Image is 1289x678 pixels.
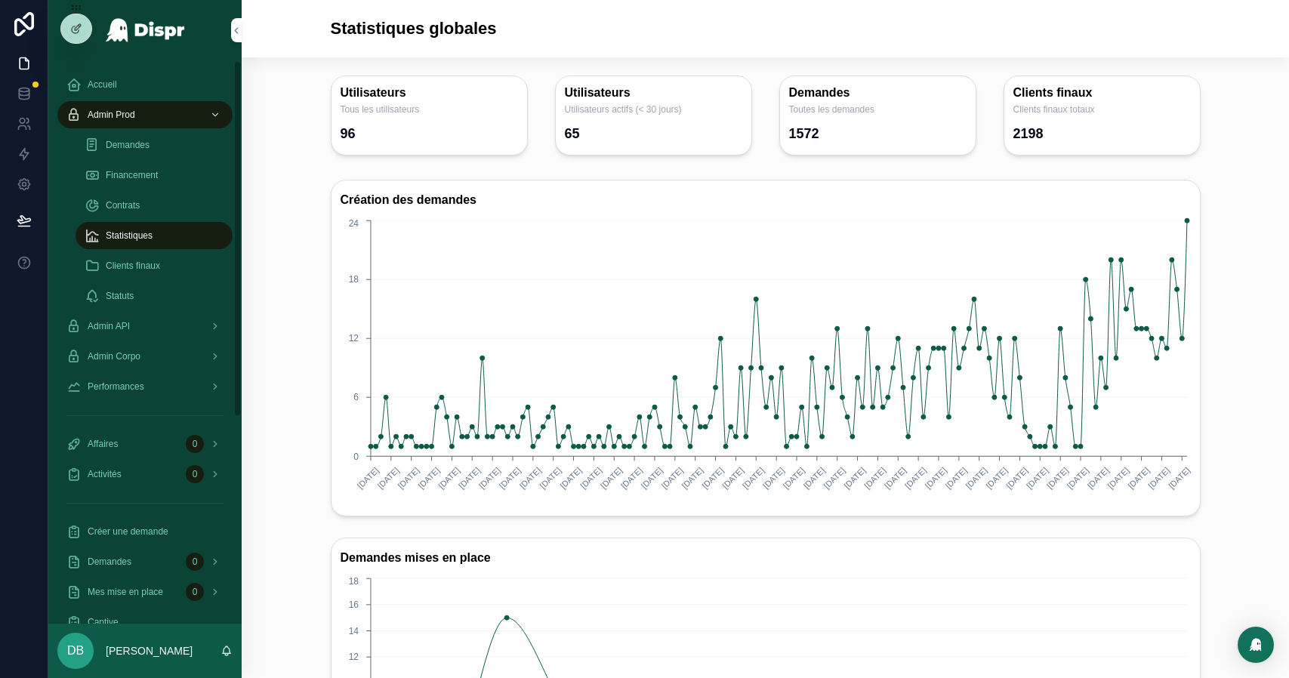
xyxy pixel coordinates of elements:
[1004,465,1029,490] text: [DATE]
[341,547,1191,569] h3: Demandes mises en place
[57,101,233,128] a: Admin Prod
[348,274,359,285] tspan: 18
[106,643,193,658] p: [PERSON_NAME]
[57,578,233,606] a: Mes mise en place0
[76,252,233,279] a: Clients finaux
[842,465,867,490] text: [DATE]
[789,122,819,146] div: 1572
[1106,465,1130,490] text: [DATE]
[375,465,400,490] text: [DATE]
[348,576,359,587] tspan: 18
[943,465,968,490] text: [DATE]
[186,583,204,601] div: 0
[348,652,359,662] tspan: 12
[88,586,163,598] span: Mes mise en place
[348,599,359,610] tspan: 16
[106,169,158,181] span: Financement
[1025,465,1050,490] text: [DATE]
[497,465,522,490] text: [DATE]
[720,465,745,490] text: [DATE]
[88,320,130,332] span: Admin API
[984,465,1009,490] text: [DATE]
[1238,627,1274,663] div: Open Intercom Messenger
[700,465,725,490] text: [DATE]
[67,642,84,660] span: DB
[789,85,967,100] h3: Demandes
[76,192,233,219] a: Contrats
[57,430,233,458] a: Affaires0
[341,190,1191,211] h3: Création des demandes
[801,465,826,490] text: [DATE]
[57,373,233,400] a: Performances
[57,461,233,488] a: Activités0
[88,109,135,121] span: Admin Prod
[88,350,140,362] span: Admin Corpo
[396,465,421,490] text: [DATE]
[88,525,168,538] span: Créer une demande
[88,79,117,91] span: Accueil
[558,465,583,490] text: [DATE]
[76,222,233,249] a: Statistiques
[57,313,233,340] a: Admin API
[331,18,497,39] h1: Statistiques globales
[353,392,359,402] tspan: 6
[578,465,603,490] text: [DATE]
[106,139,150,151] span: Demandes
[476,465,501,490] text: [DATE]
[341,217,1191,507] div: chart
[1013,122,1044,146] div: 2198
[57,71,233,98] a: Accueil
[106,230,153,242] span: Statistiques
[57,609,233,636] a: Captive
[76,131,233,159] a: Demandes
[565,122,580,146] div: 65
[789,103,967,116] span: Toutes les demandes
[76,282,233,310] a: Statuts
[659,465,684,490] text: [DATE]
[565,103,742,116] span: Utilisateurs actifs (< 30 jours)
[902,465,927,490] text: [DATE]
[457,465,482,490] text: [DATE]
[57,548,233,575] a: Demandes0
[106,199,140,211] span: Contrats
[741,465,766,490] text: [DATE]
[565,85,742,100] h3: Utilisateurs
[1013,103,1191,116] span: Clients finaux totaux
[106,260,160,272] span: Clients finaux
[341,85,518,100] h3: Utilisateurs
[760,465,785,490] text: [DATE]
[618,465,643,490] text: [DATE]
[88,438,118,450] span: Affaires
[680,465,705,490] text: [DATE]
[186,435,204,453] div: 0
[964,465,988,490] text: [DATE]
[348,626,359,636] tspan: 14
[76,162,233,189] a: Financement
[436,465,461,490] text: [DATE]
[48,60,242,624] div: scrollable content
[1126,465,1151,490] text: [DATE]
[105,18,186,42] img: App logo
[88,468,122,480] span: Activités
[88,616,119,628] span: Captive
[348,333,359,344] tspan: 12
[822,465,846,490] text: [DATE]
[1167,465,1192,490] text: [DATE]
[348,218,359,229] tspan: 24
[106,290,134,302] span: Statuts
[639,465,664,490] text: [DATE]
[1065,465,1090,490] text: [DATE]
[341,122,356,146] div: 96
[416,465,441,490] text: [DATE]
[599,465,624,490] text: [DATE]
[538,465,563,490] text: [DATE]
[1044,465,1069,490] text: [DATE]
[517,465,542,490] text: [DATE]
[862,465,887,490] text: [DATE]
[923,465,948,490] text: [DATE]
[57,518,233,545] a: Créer une demande
[1085,465,1110,490] text: [DATE]
[341,103,518,116] span: Tous les utilisateurs
[1013,85,1191,100] h3: Clients finaux
[57,343,233,370] a: Admin Corpo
